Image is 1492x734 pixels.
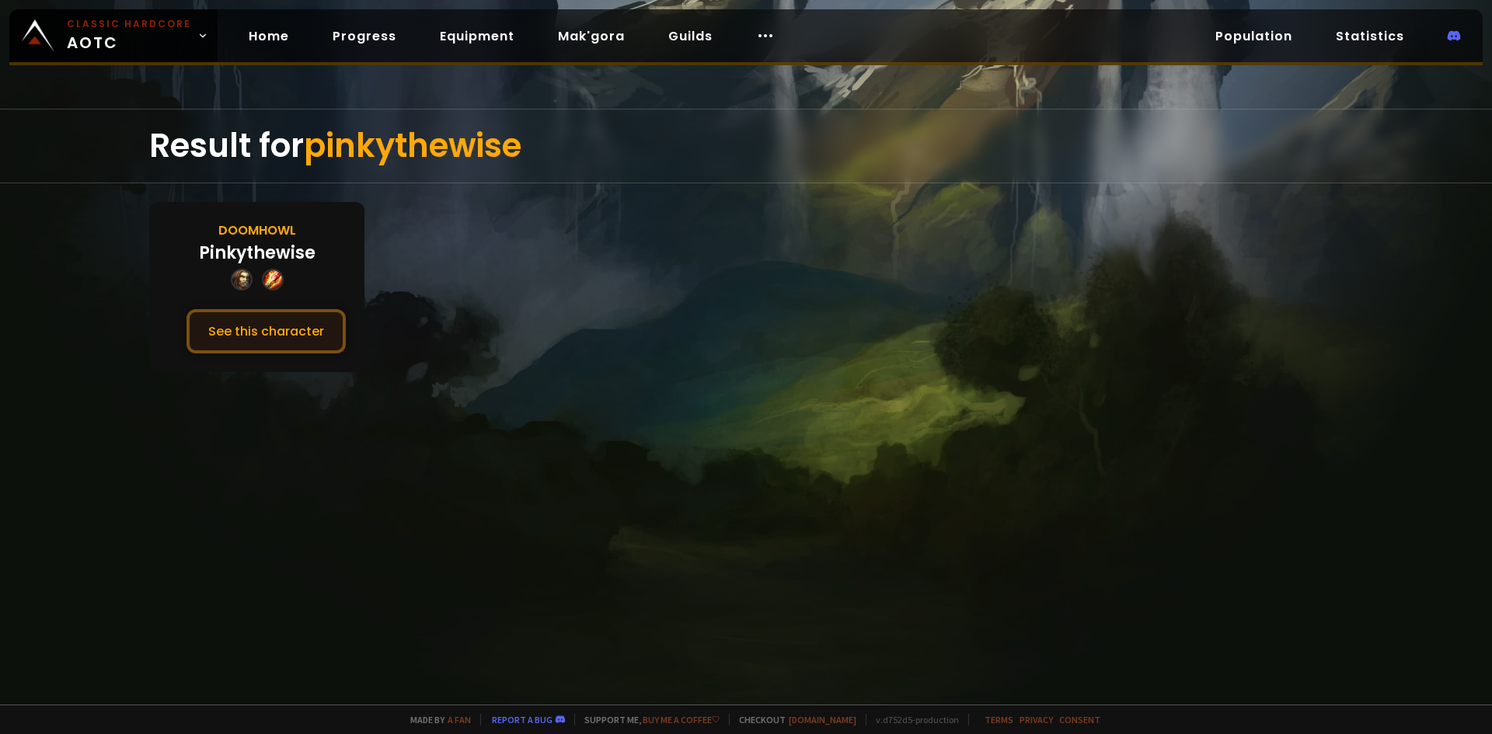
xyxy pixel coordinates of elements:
[149,110,1343,183] div: Result for
[1059,714,1100,725] a: Consent
[67,17,191,54] span: AOTC
[1203,20,1305,52] a: Population
[729,714,856,725] span: Checkout
[186,309,346,353] button: See this character
[304,123,521,169] span: pinkythewise
[492,714,553,725] a: Report a bug
[9,9,218,62] a: Classic HardcoreAOTC
[1323,20,1417,52] a: Statistics
[546,20,637,52] a: Mak'gora
[199,240,315,266] div: Pinkythewise
[574,714,720,725] span: Support me,
[236,20,302,52] a: Home
[866,714,959,725] span: v. d752d5 - production
[656,20,725,52] a: Guilds
[985,714,1013,725] a: Terms
[448,714,471,725] a: a fan
[401,714,471,725] span: Made by
[789,714,856,725] a: [DOMAIN_NAME]
[427,20,527,52] a: Equipment
[1020,714,1053,725] a: Privacy
[67,17,191,31] small: Classic Hardcore
[643,714,720,725] a: Buy me a coffee
[218,221,296,240] div: Doomhowl
[320,20,409,52] a: Progress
